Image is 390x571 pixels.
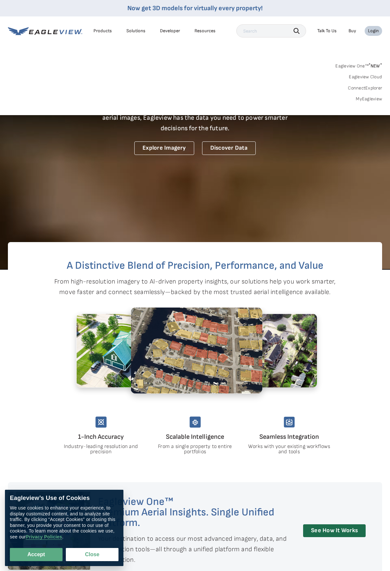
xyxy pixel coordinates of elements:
div: We use cookies to enhance your experience, to display customized content, and to analyze site tra... [10,505,118,540]
button: Close [66,548,118,561]
img: scalable-intelligency.svg [190,416,201,428]
input: Search [236,24,306,37]
h4: Seamless Integration [247,432,331,442]
h2: A Distinctive Blend of Precision, Performance, and Value [34,261,356,271]
a: Explore Imagery [134,141,194,155]
p: From a single property to entire portfolios [153,444,237,455]
h2: Eagleview One™ Premium Aerial Insights. Single Unified Platform. [98,497,289,528]
div: Solutions [126,28,145,34]
a: ConnectExplorer [348,85,382,91]
img: unmatched-accuracy.svg [95,416,107,428]
a: Privacy Policies [26,534,62,540]
img: seamless-integration.svg [284,416,295,428]
p: A new era starts here. Built on more than 3.5 billion high-resolution aerial images, Eagleview ha... [94,102,296,134]
h4: 1-Inch Accuracy [59,432,143,442]
div: Talk To Us [317,28,337,34]
h4: Scalable Intelligence [153,432,237,442]
a: Eagleview One™*NEW* [335,61,382,69]
div: Products [93,28,112,34]
div: Login [368,28,379,34]
a: Discover Data [202,141,256,155]
p: Your destination to access our most advanced imagery, data, and visualization tools—all through a... [98,534,289,565]
div: Resources [195,28,216,34]
img: 5.2.png [131,307,262,394]
button: Accept [10,548,63,561]
a: Eagleview Cloud [349,74,382,80]
img: 1.2.png [205,313,317,387]
img: 4.2.png [76,313,188,387]
p: From high-resolution imagery to AI-driven property insights, our solutions help you work smarter,... [54,276,336,297]
a: Buy [349,28,356,34]
div: Eagleview’s Use of Cookies [10,495,118,502]
p: Industry-leading resolution and precision [59,444,143,455]
a: Now get 3D models for virtually every property! [127,4,263,12]
a: MyEagleview [356,96,382,102]
a: Developer [160,28,180,34]
span: NEW [369,63,382,69]
p: Works with your existing workflows and tools [247,444,331,455]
